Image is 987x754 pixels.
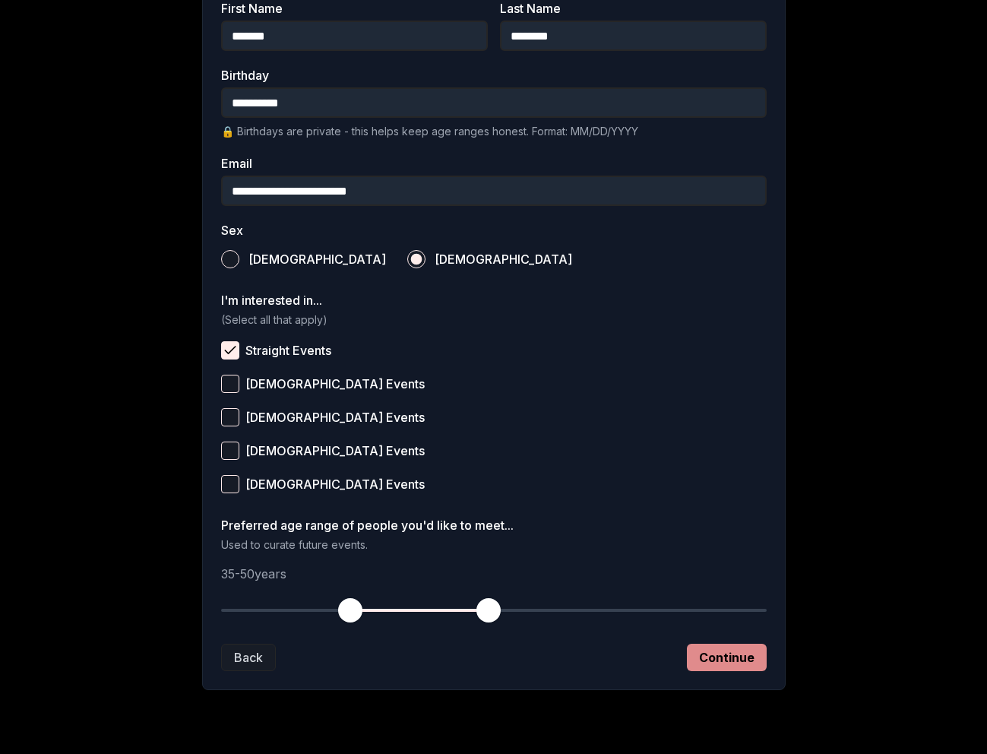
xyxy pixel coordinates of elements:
button: [DEMOGRAPHIC_DATA] Events [221,408,239,426]
span: [DEMOGRAPHIC_DATA] Events [245,378,425,390]
label: Birthday [221,69,767,81]
button: [DEMOGRAPHIC_DATA] [221,250,239,268]
p: (Select all that apply) [221,312,767,328]
label: First Name [221,2,488,14]
label: Sex [221,224,767,236]
span: Straight Events [245,344,331,356]
span: [DEMOGRAPHIC_DATA] Events [245,478,425,490]
label: Last Name [500,2,767,14]
button: [DEMOGRAPHIC_DATA] Events [221,442,239,460]
p: 35 - 50 years [221,565,767,583]
span: [DEMOGRAPHIC_DATA] [248,253,386,265]
p: 🔒 Birthdays are private - this helps keep age ranges honest. Format: MM/DD/YYYY [221,124,767,139]
label: Email [221,157,767,169]
button: [DEMOGRAPHIC_DATA] Events [221,375,239,393]
button: [DEMOGRAPHIC_DATA] [407,250,425,268]
span: [DEMOGRAPHIC_DATA] Events [245,411,425,423]
button: Continue [687,644,767,671]
span: [DEMOGRAPHIC_DATA] [435,253,572,265]
label: Preferred age range of people you'd like to meet... [221,519,767,531]
button: Straight Events [221,341,239,360]
button: [DEMOGRAPHIC_DATA] Events [221,475,239,493]
button: Back [221,644,276,671]
p: Used to curate future events. [221,537,767,553]
label: I'm interested in... [221,294,767,306]
span: [DEMOGRAPHIC_DATA] Events [245,445,425,457]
